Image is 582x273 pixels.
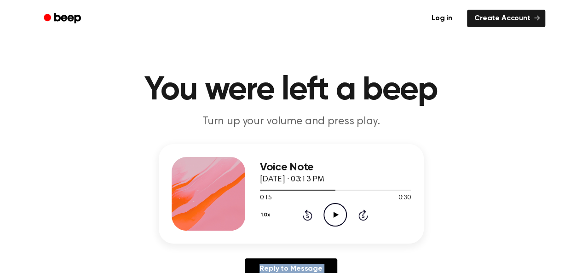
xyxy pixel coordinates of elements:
[260,207,274,223] button: 1.0x
[398,193,410,203] span: 0:30
[37,10,89,28] a: Beep
[260,161,411,174] h3: Voice Note
[56,74,527,107] h1: You were left a beep
[422,8,461,29] a: Log in
[260,175,324,184] span: [DATE] · 03:13 PM
[260,193,272,203] span: 0:15
[115,114,468,129] p: Turn up your volume and press play.
[467,10,545,27] a: Create Account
